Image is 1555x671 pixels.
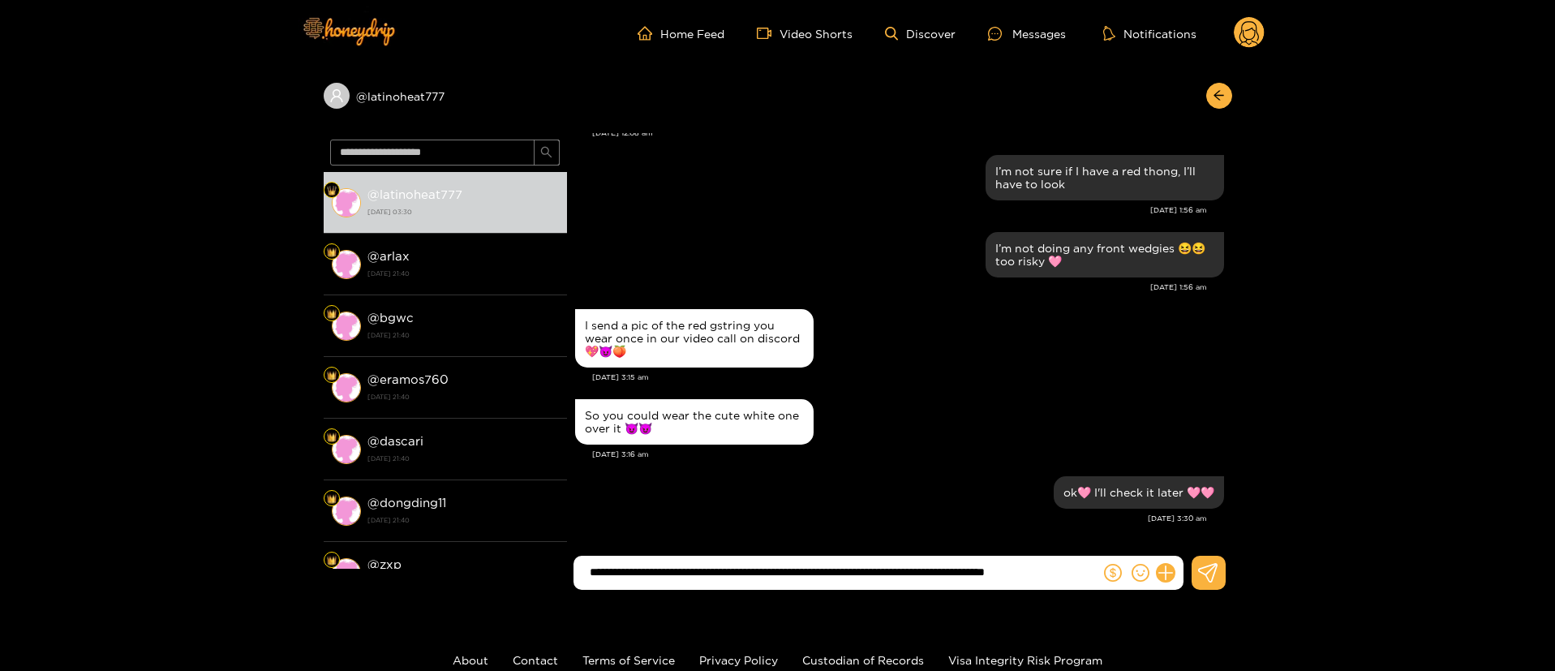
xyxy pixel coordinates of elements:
[592,127,1224,139] div: [DATE] 12:08 am
[367,372,449,386] strong: @ eramos760
[367,434,423,448] strong: @ dascari
[332,435,361,464] img: conversation
[575,204,1207,216] div: [DATE] 1:56 am
[995,242,1214,268] div: I’m not doing any front wedgies 😆😆 too risky 🩷
[1104,564,1122,582] span: dollar
[453,654,488,666] a: About
[575,513,1207,524] div: [DATE] 3:30 am
[367,496,446,510] strong: @ dongding11
[367,389,559,404] strong: [DATE] 21:40
[1063,486,1214,499] div: ok🩷 I'll check it later 🩷🩷
[638,26,724,41] a: Home Feed
[367,328,559,342] strong: [DATE] 21:40
[1132,564,1149,582] span: smile
[327,309,337,319] img: Fan Level
[332,373,361,402] img: conversation
[1213,89,1225,103] span: arrow-left
[757,26,780,41] span: video-camera
[332,250,361,279] img: conversation
[513,654,558,666] a: Contact
[802,654,924,666] a: Custodian of Records
[332,497,361,526] img: conversation
[948,654,1102,666] a: Visa Integrity Risk Program
[1054,476,1224,509] div: Oct. 3, 3:30 am
[540,146,552,160] span: search
[575,399,814,445] div: Oct. 3, 3:16 am
[367,557,402,571] strong: @ zxp
[592,372,1224,383] div: [DATE] 3:15 am
[534,140,560,166] button: search
[327,186,337,196] img: Fan Level
[592,449,1224,460] div: [DATE] 3:16 am
[575,282,1207,293] div: [DATE] 1:56 am
[367,311,414,325] strong: @ bgwc
[327,432,337,442] img: Fan Level
[1098,25,1201,41] button: Notifications
[367,266,559,281] strong: [DATE] 21:40
[585,319,804,358] div: I send a pic of the red gstring you wear once in our video call on discord💖😈🍑
[367,249,410,263] strong: @ arlax
[367,204,559,219] strong: [DATE] 03:30
[367,187,462,201] strong: @ latinoheat777
[585,409,804,435] div: So you could wear the cute white one over it 😈😈
[327,371,337,381] img: Fan Level
[575,309,814,368] div: Oct. 3, 3:15 am
[332,558,361,587] img: conversation
[885,27,956,41] a: Discover
[367,451,559,466] strong: [DATE] 21:40
[638,26,660,41] span: home
[699,654,778,666] a: Privacy Policy
[1101,561,1125,585] button: dollar
[986,232,1224,277] div: Oct. 3, 1:56 am
[582,654,675,666] a: Terms of Service
[988,24,1066,43] div: Messages
[329,88,344,103] span: user
[367,513,559,527] strong: [DATE] 21:40
[327,556,337,566] img: Fan Level
[332,312,361,341] img: conversation
[986,155,1224,200] div: Oct. 3, 1:56 am
[1206,83,1232,109] button: arrow-left
[995,165,1214,191] div: I’m not sure if I have a red thong, I’ll have to look
[332,188,361,217] img: conversation
[327,494,337,504] img: Fan Level
[327,247,337,257] img: Fan Level
[757,26,853,41] a: Video Shorts
[324,83,567,109] div: @latinoheat777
